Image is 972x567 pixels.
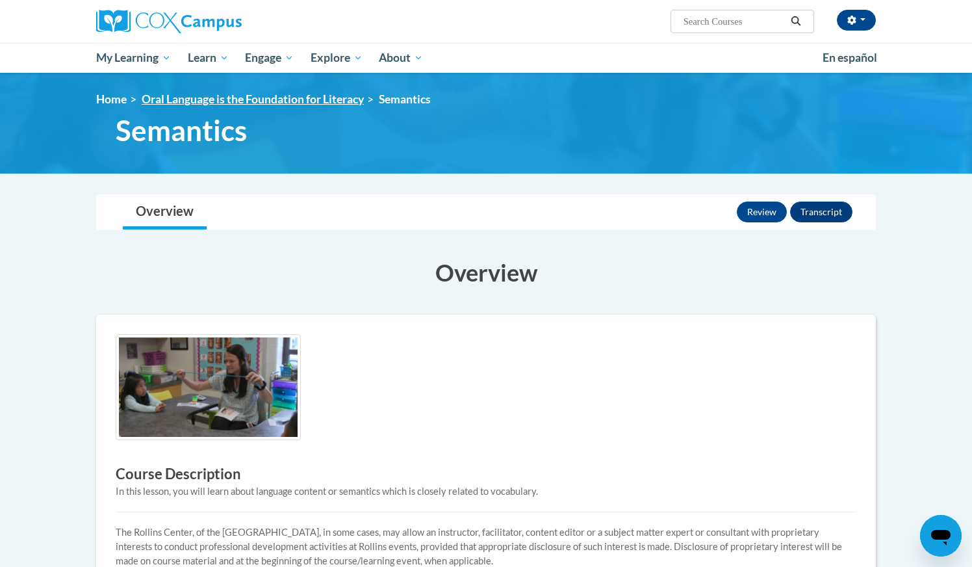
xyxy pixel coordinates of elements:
span: About [379,50,423,66]
button: Search [786,14,806,29]
a: My Learning [88,43,179,73]
img: Cox Campus [96,10,242,33]
a: Oral Language is the Foundation for Literacy [142,92,364,106]
a: Overview [123,195,207,230]
button: Account Settings [837,10,876,31]
span: Engage [245,50,294,66]
a: Explore [302,43,371,73]
div: In this lesson, you will learn about language content or semantics which is closely related to vo... [116,484,856,499]
a: About [371,43,432,73]
img: Course logo image [116,334,301,440]
span: Semantics [379,92,431,106]
h3: Course Description [116,464,856,484]
a: Learn [179,43,237,73]
h3: Overview [96,256,876,289]
span: My Learning [96,50,171,66]
a: Cox Campus [96,10,343,33]
button: Transcript [790,202,852,222]
div: Main menu [77,43,895,73]
input: Search Courses [682,14,786,29]
a: Home [96,92,127,106]
a: Engage [237,43,302,73]
span: En español [823,51,877,64]
span: Learn [188,50,229,66]
span: Semantics [116,113,247,148]
span: Explore [311,50,363,66]
a: En español [814,44,886,72]
iframe: Button to launch messaging window [920,515,962,557]
button: Review [737,202,787,222]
